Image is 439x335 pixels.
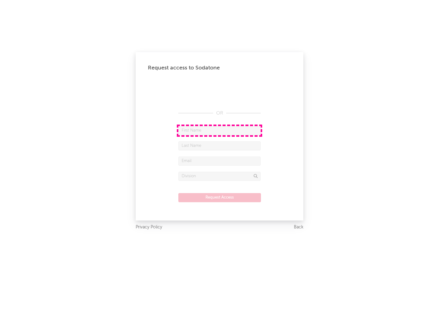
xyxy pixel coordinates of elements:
[148,64,291,72] div: Request access to Sodatone
[178,157,261,166] input: Email
[136,224,162,231] a: Privacy Policy
[178,110,261,117] div: OR
[178,193,261,202] button: Request Access
[294,224,303,231] a: Back
[178,126,261,135] input: First Name
[178,141,261,150] input: Last Name
[178,172,261,181] input: Division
